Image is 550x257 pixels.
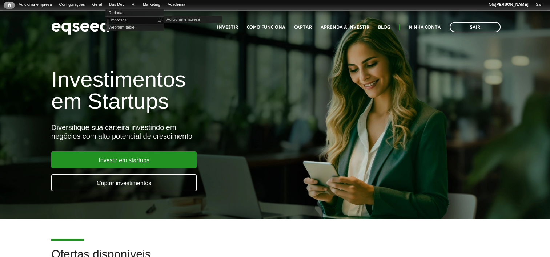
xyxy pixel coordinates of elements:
[51,69,316,112] h1: Investimentos em Startups
[321,25,369,30] a: Aprenda a investir
[409,25,441,30] a: Minha conta
[450,22,501,32] a: Sair
[4,2,15,9] a: Início
[56,2,89,8] a: Configurações
[164,2,189,8] a: Academia
[139,2,164,8] a: Marketing
[294,25,312,30] a: Captar
[247,25,285,30] a: Como funciona
[51,151,197,168] a: Investir em startups
[217,25,238,30] a: Investir
[485,2,532,8] a: Olá[PERSON_NAME]
[15,2,56,8] a: Adicionar empresa
[128,2,139,8] a: RI
[88,2,105,8] a: Geral
[105,9,164,16] a: Rodadas
[532,2,546,8] a: Sair
[51,123,316,140] div: Diversifique sua carteira investindo em negócios com alto potencial de crescimento
[7,3,11,8] span: Início
[105,2,128,8] a: Bus Dev
[51,174,197,191] a: Captar investimentos
[51,17,109,37] img: EqSeed
[378,25,390,30] a: Blog
[495,2,528,7] strong: [PERSON_NAME]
